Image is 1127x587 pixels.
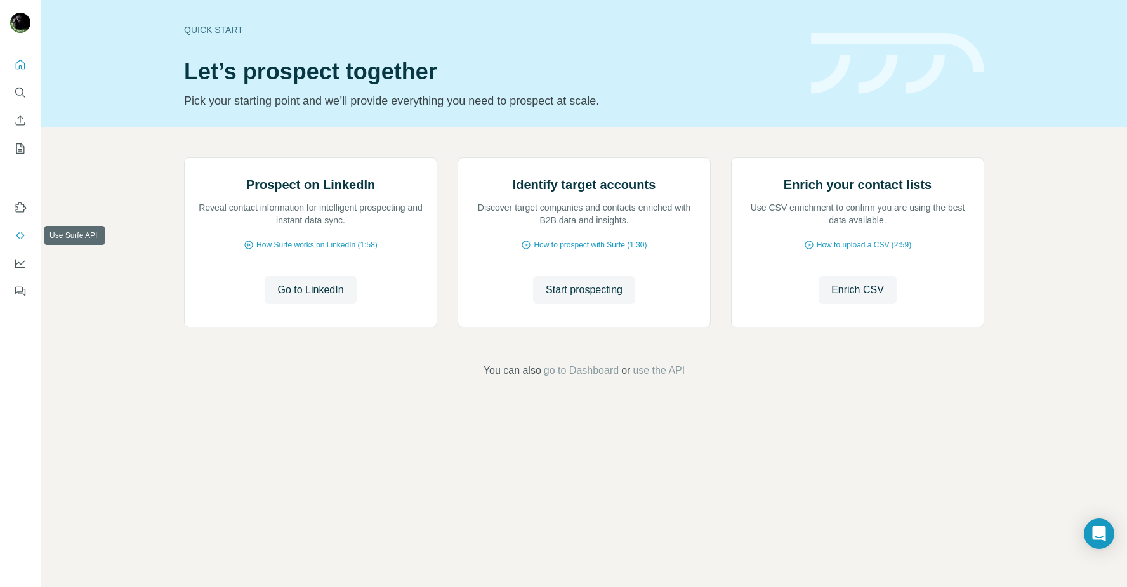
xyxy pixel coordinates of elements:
[184,59,796,84] h1: Let’s prospect together
[265,276,356,304] button: Go to LinkedIn
[633,363,685,378] button: use the API
[817,239,911,251] span: How to upload a CSV (2:59)
[621,363,630,378] span: or
[256,239,378,251] span: How Surfe works on LinkedIn (1:58)
[811,33,984,95] img: banner
[533,276,635,304] button: Start prospecting
[10,53,30,76] button: Quick start
[744,201,971,227] p: Use CSV enrichment to confirm you are using the best data available.
[1084,518,1114,549] div: Open Intercom Messenger
[10,81,30,104] button: Search
[471,201,697,227] p: Discover target companies and contacts enriched with B2B data and insights.
[10,137,30,160] button: My lists
[184,92,796,110] p: Pick your starting point and we’ll provide everything you need to prospect at scale.
[10,109,30,132] button: Enrich CSV
[10,13,30,33] img: Avatar
[819,276,897,304] button: Enrich CSV
[184,23,796,36] div: Quick start
[484,363,541,378] span: You can also
[10,196,30,219] button: Use Surfe on LinkedIn
[546,282,623,298] span: Start prospecting
[534,239,647,251] span: How to prospect with Surfe (1:30)
[513,176,656,194] h2: Identify target accounts
[246,176,375,194] h2: Prospect on LinkedIn
[10,280,30,303] button: Feedback
[544,363,619,378] button: go to Dashboard
[197,201,424,227] p: Reveal contact information for intelligent prospecting and instant data sync.
[10,252,30,275] button: Dashboard
[277,282,343,298] span: Go to LinkedIn
[784,176,932,194] h2: Enrich your contact lists
[10,224,30,247] button: Use Surfe API
[831,282,884,298] span: Enrich CSV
